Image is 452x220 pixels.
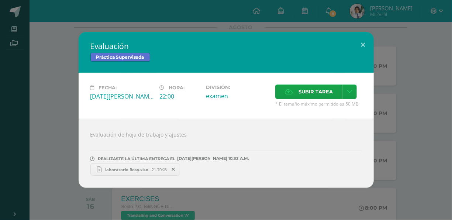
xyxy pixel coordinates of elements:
[353,32,374,57] button: Close (Esc)
[90,163,180,176] a: laboratorio Rosy.xlsx 21.70KB
[176,158,249,159] span: [DATE][PERSON_NAME] 10:33 A.M.
[98,156,176,161] span: REALIZASTE LA ÚLTIMA ENTREGA EL
[152,167,167,172] span: 21.70KB
[169,85,185,90] span: Hora:
[160,92,200,100] div: 22:00
[101,167,152,172] span: laboratorio Rosy.xlsx
[90,92,154,100] div: [DATE][PERSON_NAME]
[90,53,150,62] span: Práctica Supervisada
[90,41,362,51] h2: Evaluación
[299,85,333,99] span: Subir tarea
[275,101,362,107] span: * El tamaño máximo permitido es 50 MB
[79,119,374,188] div: Evaluación de hoja de trabajo y ajustes
[206,92,269,100] div: examen
[99,85,117,90] span: Fecha:
[206,85,269,90] label: División:
[167,165,180,173] span: Remover entrega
